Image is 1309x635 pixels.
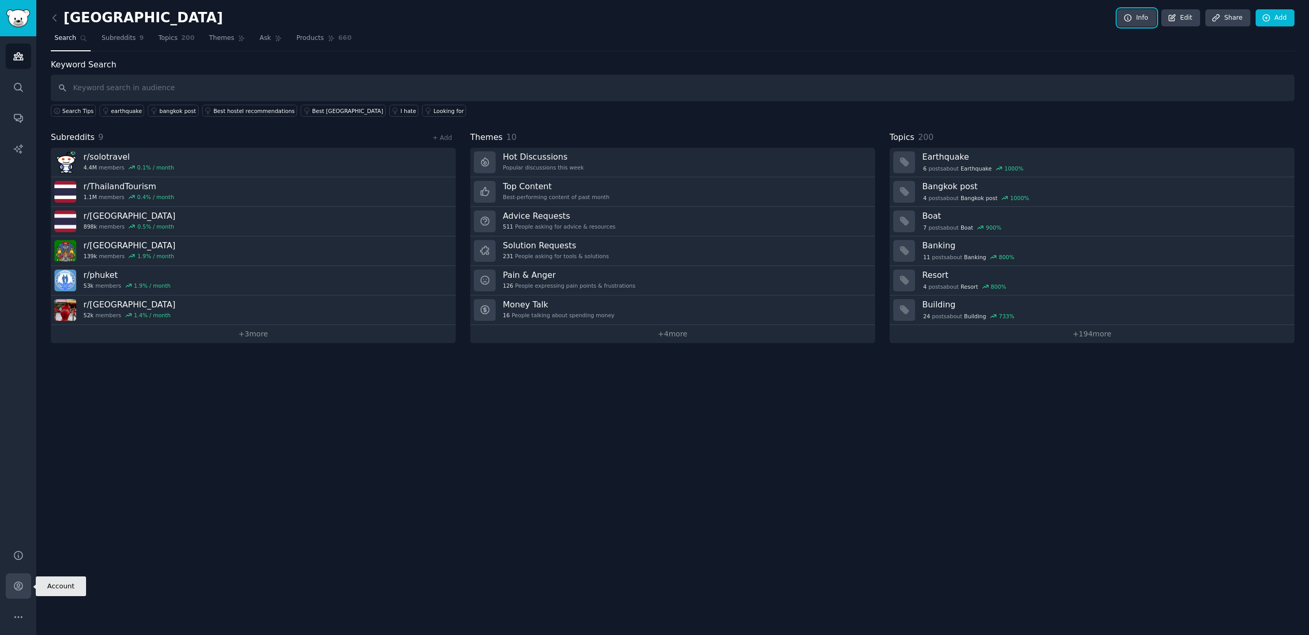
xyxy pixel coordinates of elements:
div: 1000 % [1004,165,1023,172]
a: Products660 [293,30,355,51]
div: People expressing pain points & frustrations [503,282,636,289]
a: r/ThailandTourism1.1Mmembers0.4% / month [51,177,456,207]
a: Topics200 [154,30,198,51]
div: Popular discussions this week [503,164,584,171]
h3: r/ [GEOGRAPHIC_DATA] [83,299,175,310]
span: 139k [83,252,97,260]
span: Earthquake [961,165,992,172]
h3: Pain & Anger [503,270,636,280]
a: +3more [51,325,456,343]
h3: Top Content [503,181,610,192]
span: 200 [181,34,195,43]
a: earthquake [100,105,144,117]
h3: Resort [922,270,1287,280]
a: r/solotravel4.4Mmembers0.1% / month [51,148,456,177]
div: I hate [401,107,416,115]
div: 0.5 % / month [137,223,174,230]
div: members [83,282,171,289]
div: bangkok post [159,107,196,115]
div: post s about [922,223,1002,232]
a: Subreddits9 [98,30,147,51]
a: Looking for [422,105,466,117]
span: 898k [83,223,97,230]
div: Best hostel recommendations [214,107,295,115]
a: Hot DiscussionsPopular discussions this week [470,148,875,177]
span: 11 [923,253,930,261]
span: 9 [139,34,144,43]
h3: r/ [GEOGRAPHIC_DATA] [83,240,175,251]
div: 1.4 % / month [134,312,171,319]
h3: Earthquake [922,151,1287,162]
a: Solution Requests231People asking for tools & solutions [470,236,875,266]
div: members [83,312,175,319]
span: Themes [470,131,503,144]
h3: Boat [922,210,1287,221]
a: Top ContentBest-performing content of past month [470,177,875,207]
h3: Bangkok post [922,181,1287,192]
div: post s about [922,312,1015,321]
span: Boat [961,224,973,231]
a: Share [1205,9,1250,27]
div: members [83,193,174,201]
div: post s about [922,164,1024,173]
h3: Money Talk [503,299,614,310]
span: 4 [923,194,927,202]
h3: Building [922,299,1287,310]
span: Resort [961,283,978,290]
a: Info [1118,9,1156,27]
span: 231 [503,252,513,260]
div: People asking for tools & solutions [503,252,609,260]
a: +4more [470,325,875,343]
span: 9 [98,132,104,142]
a: Money Talk16People talking about spending money [470,295,875,325]
span: 4 [923,283,927,290]
div: 0.1 % / month [137,164,174,171]
span: 16 [503,312,510,319]
div: 1.9 % / month [137,252,174,260]
div: 0.4 % / month [137,193,174,201]
h3: Banking [922,240,1287,251]
div: members [83,164,174,171]
a: Best [GEOGRAPHIC_DATA] [301,105,385,117]
a: Pain & Anger126People expressing pain points & frustrations [470,266,875,295]
span: Themes [209,34,234,43]
div: post s about [922,193,1030,203]
div: Best-performing content of past month [503,193,610,201]
span: 52k [83,312,93,319]
span: Search [54,34,76,43]
a: r/[GEOGRAPHIC_DATA]139kmembers1.9% / month [51,236,456,266]
h3: Hot Discussions [503,151,584,162]
span: 24 [923,313,930,320]
a: Bangkok post4postsaboutBangkok post1000% [890,177,1294,207]
h3: Solution Requests [503,240,609,251]
h3: r/ solotravel [83,151,174,162]
img: Pattaya [54,299,76,321]
span: Topics [158,34,177,43]
a: r/[GEOGRAPHIC_DATA]898kmembers0.5% / month [51,207,456,236]
a: Banking11postsaboutBanking800% [890,236,1294,266]
span: Search Tips [62,107,94,115]
div: 1.9 % / month [134,282,171,289]
img: ThailandTourism [54,181,76,203]
span: Subreddits [102,34,136,43]
div: People talking about spending money [503,312,614,319]
h3: r/ ThailandTourism [83,181,174,192]
a: Advice Requests511People asking for advice & resources [470,207,875,236]
a: Boat7postsaboutBoat900% [890,207,1294,236]
a: Add [1256,9,1294,27]
span: 6 [923,165,927,172]
a: Best hostel recommendations [202,105,297,117]
div: post s about [922,282,1007,291]
div: 733 % [999,313,1015,320]
span: 7 [923,224,927,231]
div: members [83,223,175,230]
h2: [GEOGRAPHIC_DATA] [51,10,223,26]
span: 1.1M [83,193,97,201]
a: +194more [890,325,1294,343]
div: Looking for [433,107,464,115]
label: Keyword Search [51,60,116,69]
img: GummySearch logo [6,9,30,27]
input: Keyword search in audience [51,75,1294,101]
a: r/phuket53kmembers1.9% / month [51,266,456,295]
span: 53k [83,282,93,289]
